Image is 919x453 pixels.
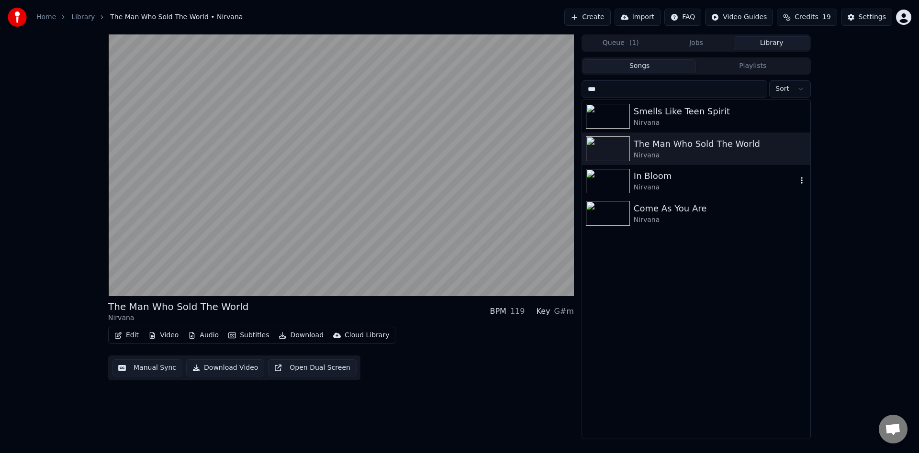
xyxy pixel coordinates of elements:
[634,215,807,225] div: Nirvana
[268,359,357,376] button: Open Dual Screen
[879,415,908,443] a: Open chat
[345,331,389,340] div: Cloud Library
[615,9,661,26] button: Import
[634,169,797,183] div: In Bloom
[583,36,659,50] button: Queue
[583,59,696,73] button: Songs
[554,306,573,317] div: G#m
[777,9,837,26] button: Credits19
[108,313,249,323] div: Nirvana
[145,329,182,342] button: Video
[536,306,550,317] div: Key
[634,151,807,160] div: Nirvana
[490,306,506,317] div: BPM
[36,12,56,22] a: Home
[859,12,886,22] div: Settings
[184,329,223,342] button: Audio
[696,59,809,73] button: Playlists
[224,329,273,342] button: Subtitles
[841,9,892,26] button: Settings
[71,12,95,22] a: Library
[111,329,143,342] button: Edit
[108,300,249,313] div: The Man Who Sold The World
[795,12,818,22] span: Credits
[775,84,789,94] span: Sort
[705,9,773,26] button: Video Guides
[275,329,327,342] button: Download
[564,9,611,26] button: Create
[110,12,243,22] span: The Man Who Sold The World • Nirvana
[112,359,182,376] button: Manual Sync
[36,12,243,22] nav: breadcrumb
[634,118,807,128] div: Nirvana
[734,36,809,50] button: Library
[634,183,797,192] div: Nirvana
[510,306,525,317] div: 119
[634,202,807,215] div: Come As You Are
[664,9,701,26] button: FAQ
[634,137,807,151] div: The Man Who Sold The World
[186,359,264,376] button: Download Video
[659,36,734,50] button: Jobs
[8,8,27,27] img: youka
[822,12,831,22] span: 19
[629,38,639,48] span: ( 1 )
[634,105,807,118] div: Smells Like Teen Spirit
